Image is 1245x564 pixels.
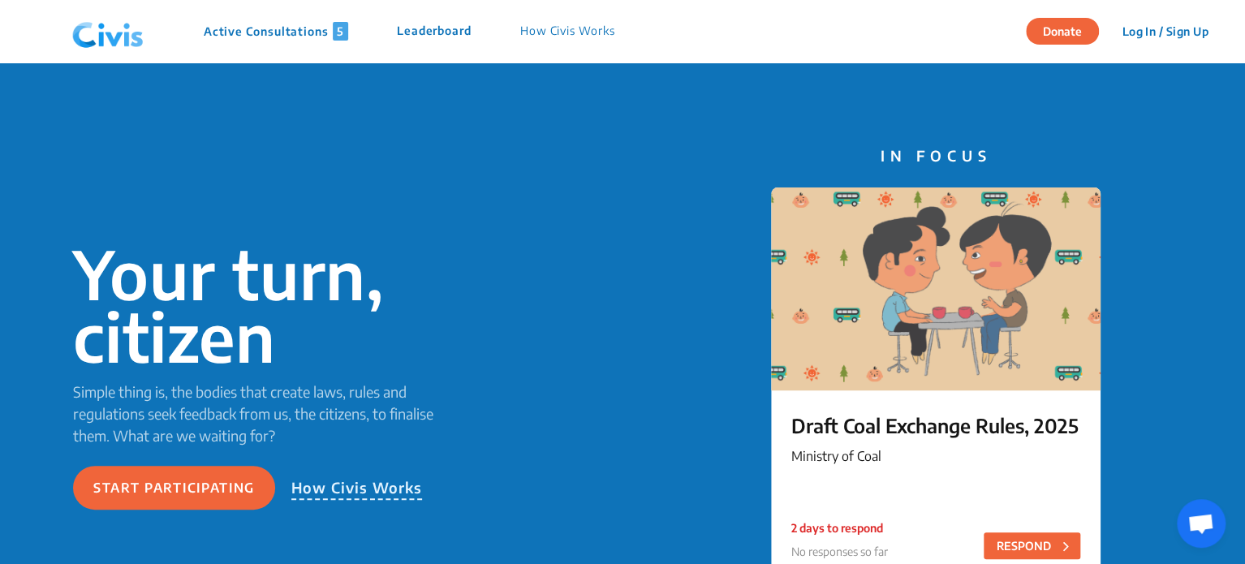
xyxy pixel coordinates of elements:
button: RESPOND [984,532,1080,559]
p: IN FOCUS [771,144,1101,166]
img: navlogo.png [66,7,150,56]
span: No responses so far [791,545,888,558]
p: Leaderboard [397,22,472,41]
div: Open chat [1177,499,1226,548]
p: 2 days to respond [791,519,888,536]
p: Your turn, citizen [73,243,458,368]
p: How Civis Works [520,22,615,41]
p: Draft Coal Exchange Rules, 2025 [791,411,1080,440]
p: Ministry of Coal [791,446,1080,466]
button: Start participating [73,466,275,510]
a: Donate [1026,22,1111,38]
p: Active Consultations [204,22,348,41]
p: Simple thing is, the bodies that create laws, rules and regulations seek feedback from us, the ci... [73,381,458,446]
button: Donate [1026,18,1099,45]
p: How Civis Works [291,476,423,500]
span: 5 [333,22,348,41]
button: Log In / Sign Up [1111,19,1219,44]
